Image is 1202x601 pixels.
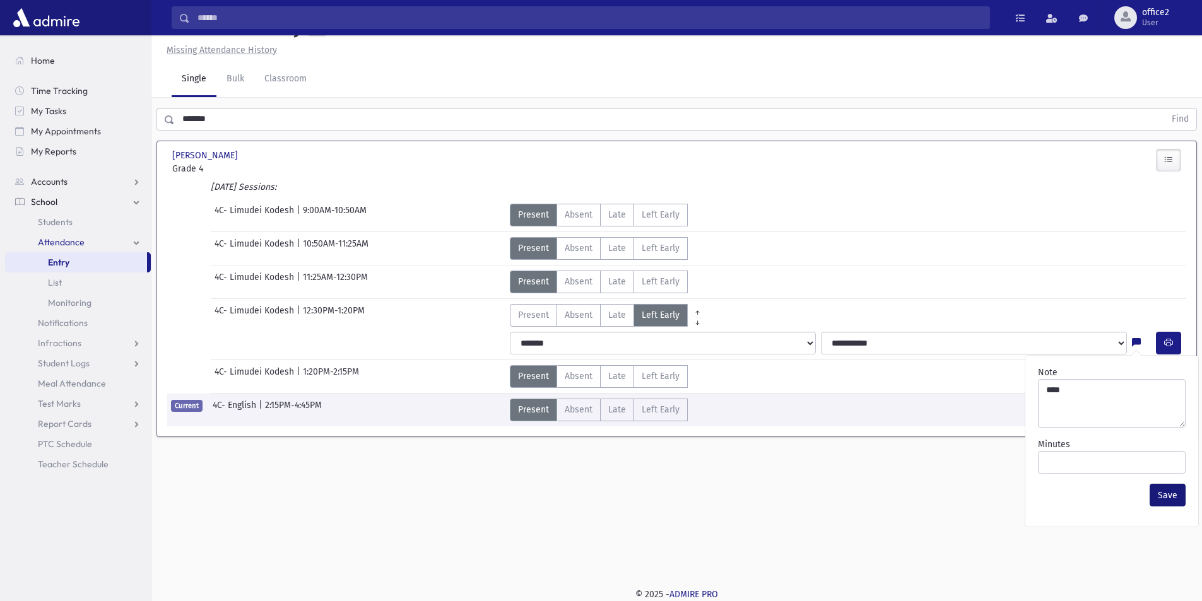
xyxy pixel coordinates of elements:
span: Absent [565,308,592,322]
a: Students [5,212,151,232]
a: Notifications [5,313,151,333]
span: School [31,196,57,207]
div: AttTypes [510,304,707,327]
span: office2 [1142,8,1169,18]
span: Left Early [642,403,680,416]
span: Late [608,208,626,221]
span: Left Early [642,370,680,383]
a: Monitoring [5,293,151,313]
a: Accounts [5,172,151,192]
span: Attendance [38,236,85,248]
label: Note [1038,366,1058,379]
a: Attendance [5,232,151,252]
div: AttTypes [510,365,688,388]
span: Teacher Schedule [38,458,109,470]
span: Test Marks [38,398,81,409]
a: Home [5,50,151,71]
span: Infractions [38,337,81,349]
a: Test Marks [5,394,151,414]
a: Single [172,62,216,97]
span: 12:30PM-1:20PM [303,304,365,327]
a: Entry [5,252,147,272]
span: 10:50AM-11:25AM [303,237,368,260]
div: AttTypes [510,204,688,226]
input: Search [190,6,989,29]
a: Report Cards [5,414,151,434]
a: Classroom [254,62,317,97]
a: PTC Schedule [5,434,151,454]
span: Left Early [642,208,680,221]
span: Absent [565,403,592,416]
span: 4C- Limudei Kodesh [215,204,297,226]
div: AttTypes [510,399,688,421]
span: Late [608,275,626,288]
span: My Appointments [31,125,101,137]
span: Students [38,216,73,228]
span: | [297,271,303,293]
span: | [297,204,303,226]
span: Grade 4 [172,162,330,175]
div: © 2025 - [172,588,1182,601]
span: Present [518,370,549,383]
button: Find [1164,108,1196,130]
span: 4C- Limudei Kodesh [215,237,297,260]
span: Report Cards [38,418,91,429]
span: Present [518,275,549,288]
span: | [297,237,303,260]
a: Meal Attendance [5,373,151,394]
span: 4C- Limudei Kodesh [215,304,297,327]
span: Present [518,242,549,255]
span: Monitoring [48,297,91,308]
span: Present [518,208,549,221]
span: PTC Schedule [38,438,92,450]
a: Student Logs [5,353,151,373]
a: My Reports [5,141,151,161]
span: | [297,365,303,388]
span: 4C- Limudei Kodesh [215,271,297,293]
span: 4C- Limudei Kodesh [215,365,297,388]
span: Left Early [642,275,680,288]
a: My Appointments [5,121,151,141]
span: Accounts [31,176,68,187]
span: Home [31,55,55,66]
span: Student Logs [38,358,90,369]
span: My Reports [31,146,76,157]
span: Left Early [642,242,680,255]
span: | [297,304,303,327]
span: Current [171,400,203,412]
button: Save [1150,484,1186,506]
span: My Tasks [31,105,66,117]
span: 1:20PM-2:15PM [303,365,359,388]
span: Absent [565,370,592,383]
span: 4C- English [213,399,259,421]
span: Left Early [642,308,680,322]
u: Missing Attendance History [167,45,277,55]
i: [DATE] Sessions: [211,182,276,192]
a: List [5,272,151,293]
label: Minutes [1038,438,1070,451]
span: Late [608,403,626,416]
span: Entry [48,257,69,268]
span: Present [518,403,549,416]
span: List [48,277,62,288]
span: Present [518,308,549,322]
span: Late [608,308,626,322]
span: User [1142,18,1169,28]
a: School [5,192,151,212]
span: 2:15PM-4:45PM [265,399,322,421]
span: Absent [565,275,592,288]
span: Absent [565,242,592,255]
span: Late [608,370,626,383]
span: Time Tracking [31,85,88,96]
a: Teacher Schedule [5,454,151,474]
span: [PERSON_NAME] [172,149,240,162]
span: Notifications [38,317,88,329]
span: 9:00AM-10:50AM [303,204,367,226]
span: 11:25AM-12:30PM [303,271,368,293]
a: My Tasks [5,101,151,121]
a: Infractions [5,333,151,353]
span: Meal Attendance [38,378,106,389]
div: AttTypes [510,271,688,293]
span: | [259,399,265,421]
a: Bulk [216,62,254,97]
